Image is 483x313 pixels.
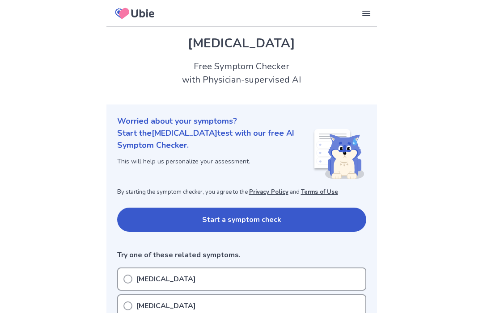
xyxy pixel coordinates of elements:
[106,60,377,87] h2: Free Symptom Checker with Physician-supervised AI
[136,274,196,284] p: [MEDICAL_DATA]
[117,188,366,197] p: By starting the symptom checker, you agree to the and
[117,250,366,260] p: Try one of these related symptoms.
[117,115,366,127] p: Worried about your symptoms?
[117,208,366,232] button: Start a symptom check
[313,129,364,179] img: Shiba
[301,188,338,196] a: Terms of Use
[117,127,313,151] p: Start the [MEDICAL_DATA] test with our free AI Symptom Checker.
[136,300,196,311] p: [MEDICAL_DATA]
[249,188,288,196] a: Privacy Policy
[117,157,313,166] p: This will help us personalize your assessment.
[117,34,366,53] h1: [MEDICAL_DATA]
